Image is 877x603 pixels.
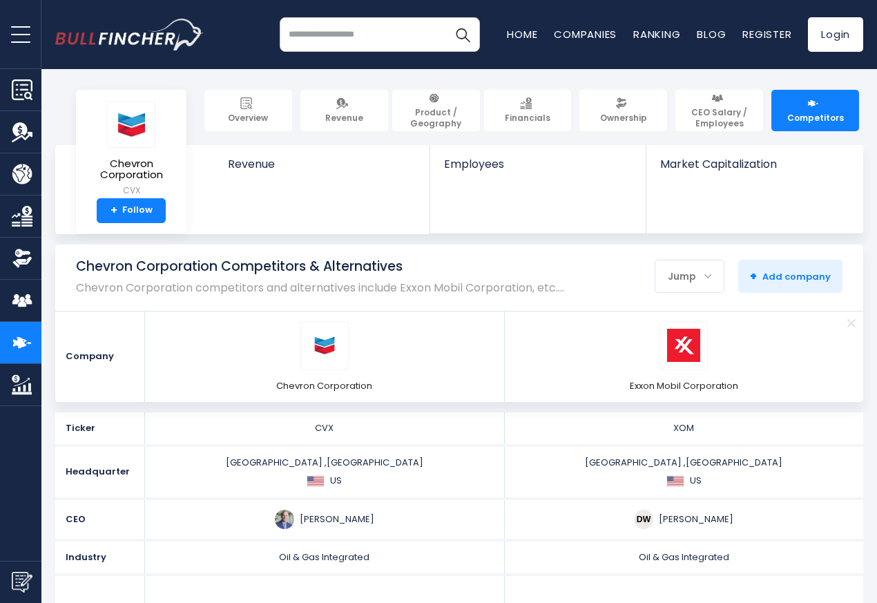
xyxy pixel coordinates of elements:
a: Market Capitalization [646,145,862,194]
span: Competitors [787,113,844,124]
button: Search [445,17,480,52]
div: Jump [655,262,724,291]
span: US [690,475,702,487]
img: CVX logo [308,329,341,362]
a: Register [742,27,791,41]
img: michael-k-wirth.jpg [275,510,294,529]
div: CEO [55,500,145,539]
a: Overview [204,90,292,131]
strong: + [110,204,117,217]
a: Financials [484,90,572,131]
p: Chevron Corporation competitors and alternatives include Exxon Mobil Corporation, etc.… [76,281,564,294]
button: +Add company [738,260,842,293]
span: Oil & Gas Integrated [279,551,369,564]
div: [GEOGRAPHIC_DATA] ,[GEOGRAPHIC_DATA] [509,457,860,487]
div: Company [55,312,145,402]
div: [GEOGRAPHIC_DATA] ,[GEOGRAPHIC_DATA] [149,457,500,487]
a: Blog [697,27,726,41]
span: Ownership [600,113,647,124]
span: Employees [444,157,631,171]
a: Revenue [214,145,430,194]
span: CEO Salary / Employees [682,107,757,128]
a: Ranking [633,27,680,41]
span: Product / Geography [398,107,474,128]
span: Market Capitalization [660,157,848,171]
span: Chevron Corporation [87,158,175,181]
a: Chevron Corporation CVX [86,101,176,198]
img: bullfincher logo [55,19,204,50]
img: XOM logo [667,329,700,362]
a: Home [507,27,537,41]
span: US [330,475,342,487]
span: Oil & Gas Integrated [639,551,729,564]
span: Add company [750,270,831,283]
span: Overview [228,113,268,124]
div: [PERSON_NAME] [509,510,860,529]
a: Companies [554,27,617,41]
div: CVX [149,422,500,434]
a: Product / Geography [392,90,480,131]
strong: + [750,268,757,284]
img: Ownership [12,248,32,269]
h1: Chevron Corporation Competitors & Alternatives [76,258,564,276]
a: XOM logo Exxon Mobil Corporation [630,321,738,392]
span: Revenue [228,157,416,171]
span: Revenue [325,113,363,124]
a: Competitors [771,90,859,131]
a: +Follow [97,198,166,223]
div: [PERSON_NAME] [149,510,500,529]
span: Financials [505,113,550,124]
a: Login [808,17,863,52]
div: Headquarter [55,447,145,497]
span: Exxon Mobil Corporation [630,380,738,392]
a: Go to homepage [55,19,204,50]
a: CEO Salary / Employees [675,90,763,131]
div: XOM [509,422,860,434]
span: Chevron Corporation [276,380,372,392]
small: CVX [87,184,175,197]
div: Industry [55,542,145,573]
a: Remove [839,312,863,336]
a: CVX logo Chevron Corporation [276,321,372,392]
a: Revenue [300,90,388,131]
div: Ticker [55,412,145,444]
a: Employees [430,145,645,194]
a: Ownership [579,90,667,131]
